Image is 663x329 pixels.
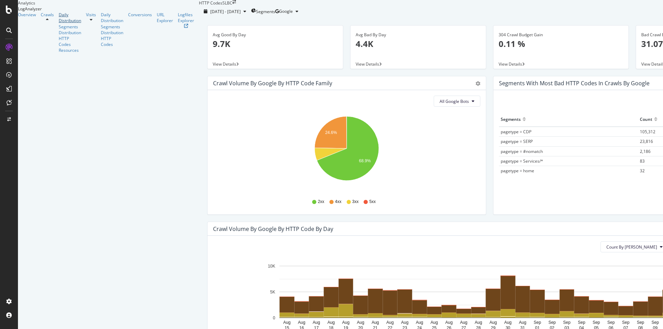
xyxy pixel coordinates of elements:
[298,320,305,325] text: Aug
[157,12,173,23] a: URL Explorer
[325,130,337,135] text: 24.6%
[251,6,275,17] button: Segments
[273,316,275,320] text: 0
[18,6,199,12] div: LogAnalyzer
[416,320,423,325] text: Aug
[475,320,482,325] text: Aug
[59,12,81,23] a: Daily Distribution
[356,61,379,67] span: View Details
[534,320,541,325] text: Sep
[101,36,123,47] a: HTTP Codes
[386,320,394,325] text: Aug
[501,129,531,135] span: pagetype = CDP
[563,320,571,325] text: Sep
[501,158,543,164] span: pagetype = Services/*
[640,138,653,144] span: 23,816
[335,199,342,205] span: 4xx
[593,320,600,325] text: Sep
[283,320,290,325] text: Aug
[178,12,194,23] div: Logfiles Explorer
[313,320,320,325] text: Aug
[356,32,481,38] div: Avg Bad By Day
[501,148,543,154] span: pagetype = #nomatch
[342,320,349,325] text: Aug
[445,320,452,325] text: Aug
[489,320,497,325] text: Aug
[440,98,469,104] span: All Google Bots
[501,114,521,125] div: Segments
[431,320,438,325] text: Aug
[352,199,359,205] span: 3xx
[59,36,81,47] a: HTTP Codes
[101,24,123,36] a: Segments Distribution
[101,12,123,23] a: Daily Distribution
[178,12,194,28] a: Logfiles Explorer
[279,8,293,14] span: Google
[59,47,81,53] a: Resources
[318,199,324,205] span: 2xx
[213,112,480,192] svg: A chart.
[652,320,659,325] text: Sep
[640,158,645,164] span: 83
[18,12,36,18] a: Overview
[640,148,651,154] span: 2,186
[606,244,657,250] span: Count By Day
[213,61,236,67] span: View Details
[434,96,480,107] button: All Google Bots
[199,8,251,15] button: [DATE] - [DATE]
[499,80,650,87] div: Segments with most bad HTTP codes in Crawls by google
[501,138,533,144] span: pagetype = SERP
[270,290,275,294] text: 5K
[268,264,275,269] text: 10K
[256,9,275,14] span: Segments
[499,38,624,50] p: 0.11 %
[372,320,379,325] text: Aug
[357,320,364,325] text: Aug
[519,320,526,325] text: Aug
[210,9,241,14] span: [DATE] - [DATE]
[637,320,644,325] text: Sep
[213,32,338,38] div: Avg Good By Day
[327,320,335,325] text: Aug
[578,320,585,325] text: Sep
[499,61,522,67] span: View Details
[548,320,556,325] text: Sep
[504,320,511,325] text: Aug
[401,320,408,325] text: Aug
[356,38,481,50] p: 4.4K
[213,38,338,50] p: 9.7K
[640,114,652,125] div: Count
[213,225,333,232] div: Crawl Volume by google by HTTP Code by Day
[213,80,332,87] div: Crawl Volume by google by HTTP Code Family
[475,81,480,86] div: gear
[86,12,96,18] a: Visits
[128,12,152,18] a: Conversions
[59,24,81,36] a: Segments Distribution
[501,168,534,174] span: pagetype = home
[369,199,376,205] span: 5xx
[640,129,655,135] span: 105,312
[41,12,54,18] a: Crawls
[359,158,371,163] text: 68.9%
[640,168,645,174] span: 32
[607,320,615,325] text: Sep
[622,320,630,325] text: Sep
[275,6,301,17] button: Google
[499,32,624,38] div: 304 Crawl Budget Gain
[460,320,467,325] text: Aug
